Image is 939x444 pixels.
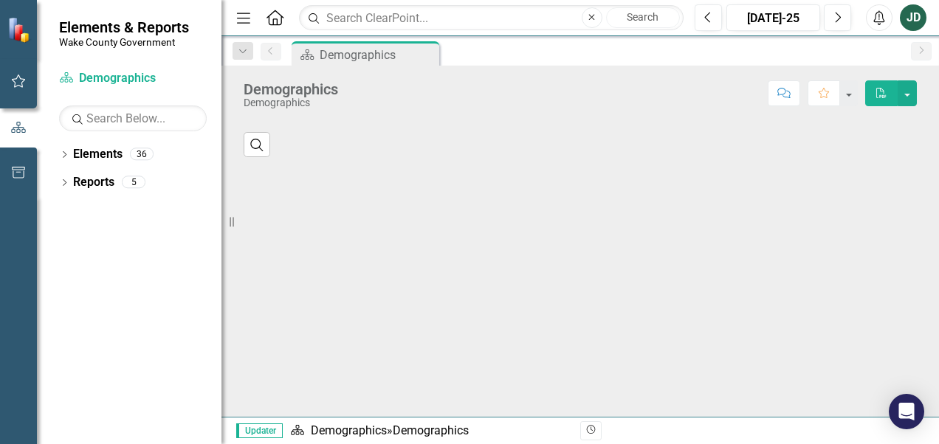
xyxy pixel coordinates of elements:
[900,4,926,31] button: JD
[244,97,338,108] div: Demographics
[393,423,469,437] div: Demographics
[73,174,114,191] a: Reports
[606,7,680,28] button: Search
[889,394,924,429] div: Open Intercom Messenger
[299,5,684,31] input: Search ClearPoint...
[59,105,207,131] input: Search Below...
[627,11,658,23] span: Search
[59,18,189,36] span: Elements & Reports
[7,17,33,43] img: ClearPoint Strategy
[244,81,338,97] div: Demographics
[732,10,815,27] div: [DATE]-25
[320,46,436,64] div: Demographics
[73,146,123,163] a: Elements
[290,423,569,440] div: »
[311,423,387,437] a: Demographics
[122,176,145,189] div: 5
[236,423,283,438] span: Updater
[130,148,154,161] div: 36
[59,36,189,48] small: Wake County Government
[726,4,820,31] button: [DATE]-25
[59,70,207,87] a: Demographics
